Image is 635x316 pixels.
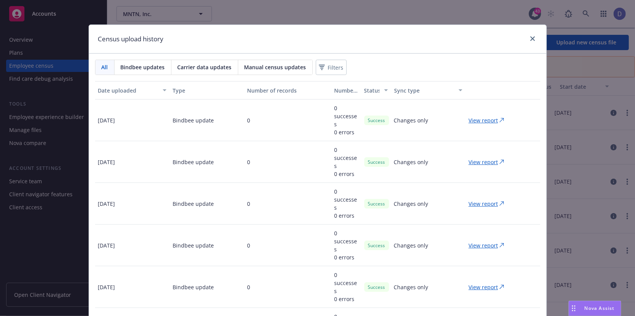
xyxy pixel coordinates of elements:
[469,200,498,208] p: View report
[247,158,250,166] p: 0
[364,241,389,250] div: Success
[394,241,428,249] p: Changes only
[391,81,465,99] button: Sync type
[334,187,358,212] p: 0 successes
[334,128,358,136] p: 0 errors
[98,86,158,94] div: Date uploaded
[469,283,498,291] p: View report
[173,283,214,291] p: Bindbee update
[394,283,428,291] p: Changes only
[469,116,510,124] a: View report
[364,199,389,208] div: Success
[361,81,391,99] button: Status
[334,212,358,220] p: 0 errors
[528,34,537,43] a: close
[569,301,578,316] div: Drag to move
[170,81,244,99] button: Type
[334,104,358,128] p: 0 successes
[469,158,498,166] p: View report
[98,241,115,249] p: [DATE]
[244,81,331,99] button: Number of records
[316,60,347,75] button: Filters
[247,283,250,291] p: 0
[98,116,115,124] p: [DATE]
[247,200,250,208] p: 0
[173,86,241,94] div: Type
[469,241,498,249] p: View report
[334,253,358,261] p: 0 errors
[469,116,498,124] p: View report
[364,86,380,94] div: Status
[394,116,428,124] p: Changes only
[569,301,621,316] button: Nova Assist
[364,282,389,292] div: Success
[585,305,615,311] span: Nova Assist
[331,81,361,99] button: Number of successes/errors
[334,86,358,94] div: Number of successes/errors
[334,170,358,178] p: 0 errors
[469,283,510,291] a: View report
[244,63,306,71] span: Manual census updates
[334,271,358,295] p: 0 successes
[173,158,214,166] p: Bindbee update
[394,158,428,166] p: Changes only
[469,241,510,249] a: View report
[334,229,358,253] p: 0 successes
[364,116,389,125] div: Success
[328,64,344,72] span: Filters
[247,86,328,94] div: Number of records
[394,86,454,94] div: Sync type
[173,116,214,124] p: Bindbee update
[469,200,510,208] a: View report
[173,200,214,208] p: Bindbee update
[98,158,115,166] p: [DATE]
[247,116,250,124] p: 0
[317,62,345,73] span: Filters
[121,63,165,71] span: Bindbee updates
[178,63,232,71] span: Carrier data updates
[102,63,108,71] span: All
[394,200,428,208] p: Changes only
[98,200,115,208] p: [DATE]
[364,157,389,167] div: Success
[173,241,214,249] p: Bindbee update
[95,81,170,99] button: Date uploaded
[247,241,250,249] p: 0
[334,295,358,303] p: 0 errors
[334,146,358,170] p: 0 successes
[98,34,164,44] h1: Census upload history
[98,283,115,291] p: [DATE]
[469,158,510,166] a: View report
